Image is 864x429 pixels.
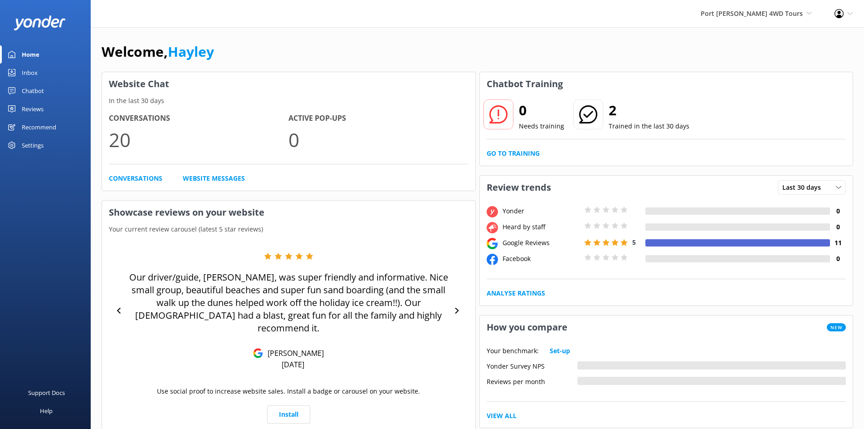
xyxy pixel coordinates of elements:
[127,271,450,335] p: Our driver/guide, [PERSON_NAME], was super friendly and informative. Nice small group, beautiful ...
[500,206,582,216] div: Yonder
[830,222,846,232] h4: 0
[609,121,689,131] p: Trained in the last 30 days
[22,82,44,100] div: Chatbot
[109,124,288,155] p: 20
[183,173,245,183] a: Website Messages
[487,411,517,421] a: View All
[830,254,846,264] h4: 0
[487,148,540,158] a: Go to Training
[550,346,570,356] a: Set-up
[109,173,162,183] a: Conversations
[102,72,475,96] h3: Website Chat
[102,96,475,106] p: In the last 30 days
[157,386,420,396] p: Use social proof to increase website sales. Install a badge or carousel on your website.
[109,113,288,124] h4: Conversations
[500,238,582,248] div: Google Reviews
[609,99,689,121] h2: 2
[14,15,66,30] img: yonder-white-logo.png
[632,238,636,247] span: 5
[701,9,803,18] span: Port [PERSON_NAME] 4WD Tours
[827,323,846,331] span: New
[500,222,582,232] div: Heard by staff
[830,206,846,216] h4: 0
[519,99,564,121] h2: 0
[288,113,468,124] h4: Active Pop-ups
[40,402,53,420] div: Help
[288,124,468,155] p: 0
[253,348,263,358] img: Google Reviews
[102,201,475,224] h3: Showcase reviews on your website
[102,224,475,234] p: Your current review carousel (latest 5 star reviews)
[480,72,570,96] h3: Chatbot Training
[519,121,564,131] p: Needs training
[22,45,39,64] div: Home
[22,64,38,82] div: Inbox
[480,176,558,199] h3: Review trends
[263,348,324,358] p: [PERSON_NAME]
[487,288,545,298] a: Analyse Ratings
[487,346,539,356] p: Your benchmark:
[28,384,65,402] div: Support Docs
[782,182,826,192] span: Last 30 days
[500,254,582,264] div: Facebook
[102,41,214,63] h1: Welcome,
[22,136,44,154] div: Settings
[830,238,846,248] h4: 11
[487,377,577,385] div: Reviews per month
[480,316,574,339] h3: How you compare
[168,42,214,61] a: Hayley
[22,118,56,136] div: Recommend
[487,361,577,370] div: Yonder Survey NPS
[267,405,310,424] a: Install
[22,100,44,118] div: Reviews
[282,360,304,370] p: [DATE]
